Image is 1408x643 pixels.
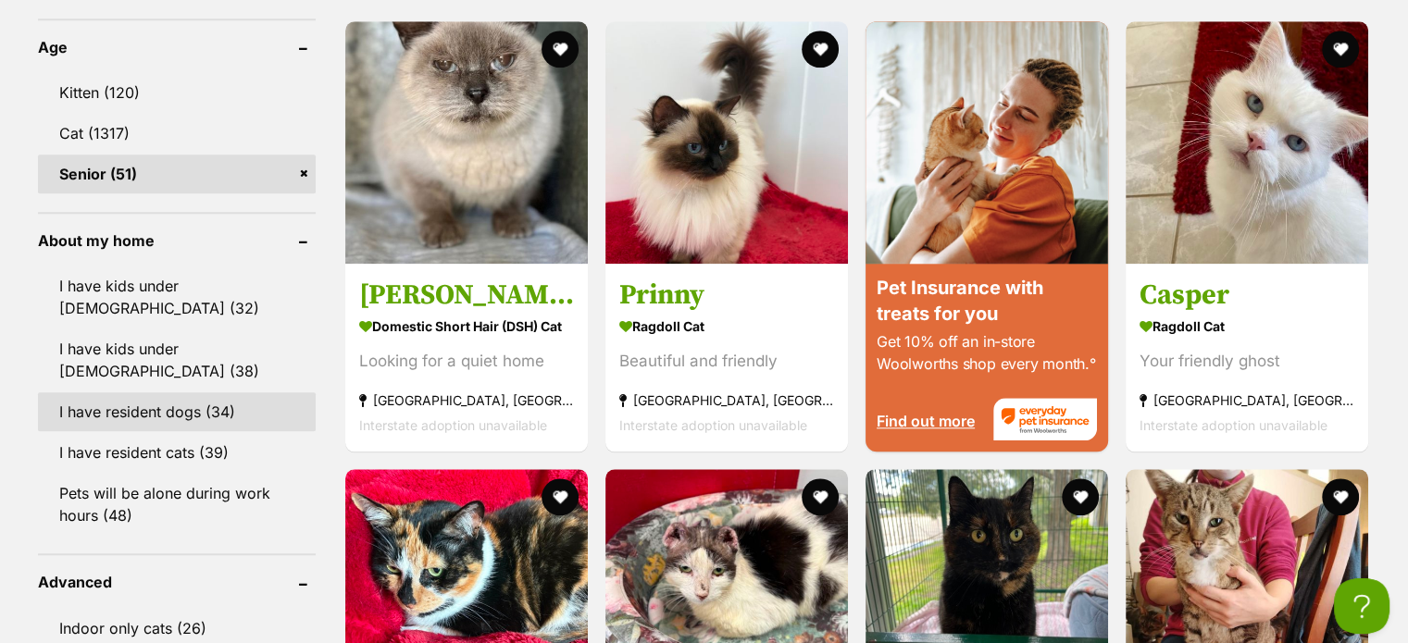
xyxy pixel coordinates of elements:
[1062,478,1099,515] button: favourite
[802,31,839,68] button: favourite
[1323,31,1360,68] button: favourite
[1334,578,1389,634] iframe: Help Scout Beacon - Open
[619,313,834,340] strong: Ragdoll Cat
[38,73,316,112] a: Kitten (120)
[345,264,588,451] a: [PERSON_NAME] Domestic Short Hair (DSH) Cat Looking for a quiet home [GEOGRAPHIC_DATA], [GEOGRAPH...
[38,574,316,590] header: Advanced
[359,388,574,413] strong: [GEOGRAPHIC_DATA], [GEOGRAPHIC_DATA]
[542,31,579,68] button: favourite
[1140,349,1354,374] div: Your friendly ghost
[38,39,316,56] header: Age
[802,478,839,515] button: favourite
[359,313,574,340] strong: Domestic Short Hair (DSH) Cat
[1323,478,1360,515] button: favourite
[1140,388,1354,413] strong: [GEOGRAPHIC_DATA], [GEOGRAPHIC_DATA]
[359,278,574,313] h3: [PERSON_NAME]
[1140,417,1327,433] span: Interstate adoption unavailable
[359,417,547,433] span: Interstate adoption unavailable
[38,329,316,390] a: I have kids under [DEMOGRAPHIC_DATA] (38)
[1140,313,1354,340] strong: Ragdoll Cat
[619,388,834,413] strong: [GEOGRAPHIC_DATA], [GEOGRAPHIC_DATA]
[542,478,579,515] button: favourite
[619,349,834,374] div: Beautiful and friendly
[38,232,316,249] header: About my home
[619,417,807,433] span: Interstate adoption unavailable
[359,349,574,374] div: Looking for a quiet home
[38,474,316,535] a: Pets will be alone during work hours (48)
[38,114,316,153] a: Cat (1317)
[605,264,848,451] a: Prinny Ragdoll Cat Beautiful and friendly [GEOGRAPHIC_DATA], [GEOGRAPHIC_DATA] Interstate adoptio...
[38,392,316,431] a: I have resident dogs (34)
[38,433,316,472] a: I have resident cats (39)
[1140,278,1354,313] h3: Casper
[345,21,588,264] img: Ola - Domestic Short Hair (DSH) Cat
[38,266,316,328] a: I have kids under [DEMOGRAPHIC_DATA] (32)
[38,155,316,193] a: Senior (51)
[619,278,834,313] h3: Prinny
[1126,264,1368,451] a: Casper Ragdoll Cat Your friendly ghost [GEOGRAPHIC_DATA], [GEOGRAPHIC_DATA] Interstate adoption u...
[157,131,311,259] img: https://img.kwcdn.com/product/fancy/e3be27bb-9f38-40fd-8b16-80029fd42845.jpg?imageMogr2/strip/siz...
[1126,21,1368,264] img: Casper - Ragdoll Cat
[605,21,848,264] img: Prinny - Ragdoll Cat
